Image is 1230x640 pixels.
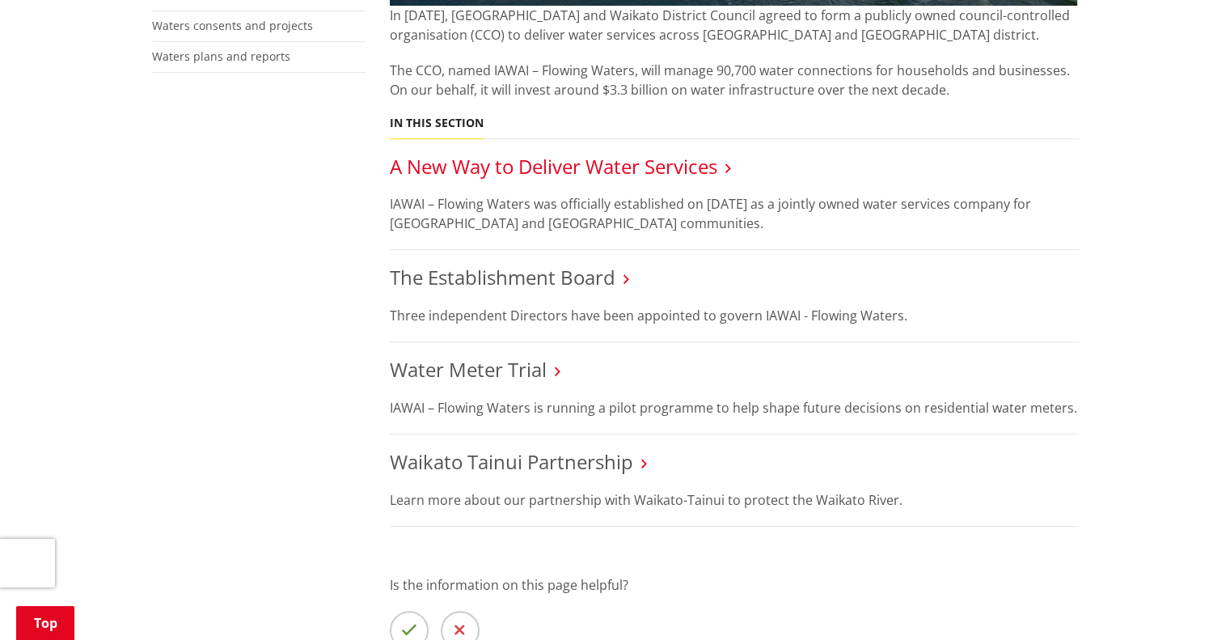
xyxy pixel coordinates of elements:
[16,606,74,640] a: Top
[390,194,1079,233] p: IAWAI – Flowing Waters was officially established on [DATE] as a jointly owned water services com...
[1156,572,1214,630] iframe: Messenger Launcher
[152,18,313,33] a: Waters consents and projects
[390,117,484,130] h5: In this section
[390,356,547,383] a: Water Meter Trial
[390,398,1079,417] p: IAWAI – Flowing Waters is running a pilot programme to help shape future decisions on residential...
[390,264,615,290] a: The Establishment Board
[390,6,1079,45] p: In [DATE], [GEOGRAPHIC_DATA] and Waikato District Council agreed to form a publicly owned council...
[390,61,1079,100] p: The CCO, named IAWAI – Flowing Waters, will manage 90,700 water connections for households and bu...
[390,490,1079,510] p: Learn more about our partnership with Waikato-Tainui to protect the Waikato River.
[152,49,290,64] a: Waters plans and reports
[390,448,633,475] a: Waikato Tainui Partnership
[390,306,1079,325] p: Three independent Directors have been appointed to govern IAWAI - Flowing Waters.
[390,575,1079,595] p: Is the information on this page helpful?
[390,153,717,180] a: A New Way to Deliver Water Services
